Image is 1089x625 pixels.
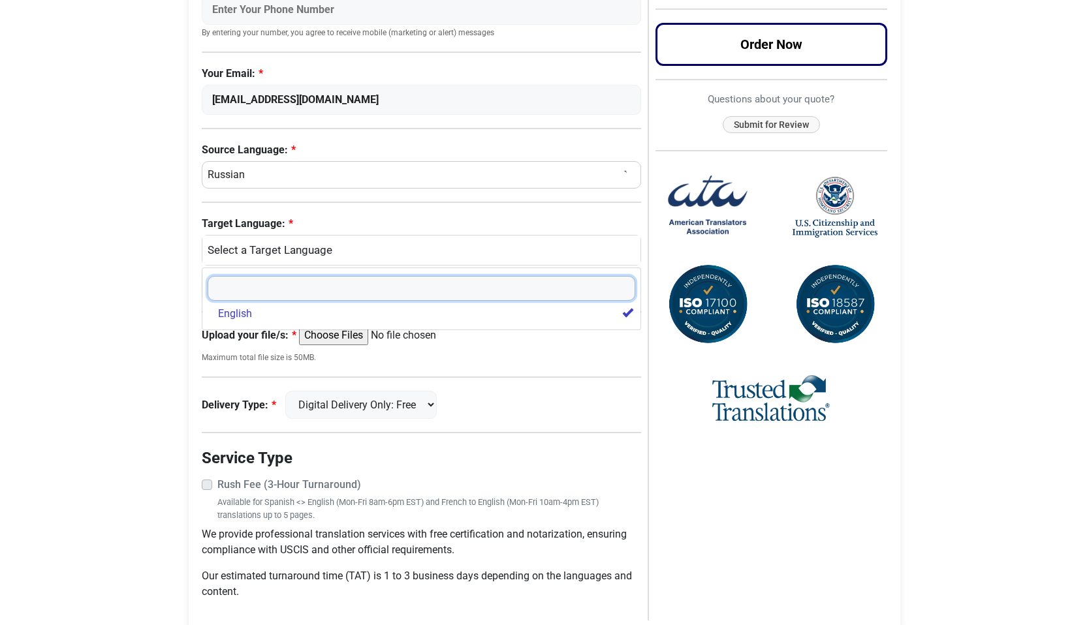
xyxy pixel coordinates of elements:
button: English [202,235,641,266]
button: Submit for Review [723,116,820,134]
h6: Questions about your quote? [655,93,888,105]
strong: Rush Fee (3-Hour Turnaround) [217,478,361,491]
label: Your Email: [202,66,641,82]
label: Target Language: [202,216,641,232]
div: English [209,242,627,259]
p: Our estimated turnaround time (TAT) is 1 to 3 business days depending on the languages and content. [202,568,641,600]
img: ISO 17100 Compliant Certification [665,262,750,347]
button: Order Now [655,23,888,66]
label: Delivery Type: [202,397,276,413]
small: Maximum total file size is 50MB. [202,352,641,363]
label: Source Language: [202,142,641,158]
label: Upload your file/s: [202,328,296,343]
img: Trusted Translations Logo [712,373,830,425]
img: ISO 18587 Compliant Certification [793,262,877,347]
small: Available for Spanish <> English (Mon-Fri 8am-6pm EST) and French to English (Mon-Fri 10am-4pm ES... [217,496,641,521]
input: Enter Your Email [202,85,641,115]
small: By entering your number, you agree to receive mobile (marketing or alert) messages [202,28,641,38]
input: Search [208,276,635,301]
img: United States Citizenship and Immigration Services Logo [793,175,877,239]
p: We provide professional translation services with free certification and notarization, ensuring c... [202,526,641,558]
span: English [218,306,252,322]
img: American Translators Association Logo [665,164,750,249]
legend: Service Type [202,446,641,470]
